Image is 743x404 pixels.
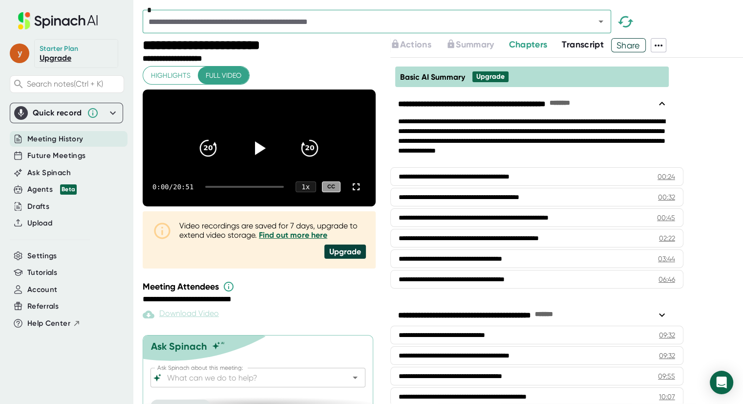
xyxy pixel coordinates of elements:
[509,39,548,50] span: Chapters
[659,330,675,340] div: 09:32
[206,69,241,82] span: Full video
[60,184,77,195] div: Beta
[259,230,327,240] a: Find out more here
[324,245,366,259] div: Upgrade
[27,167,71,179] button: Ask Spinach
[27,201,49,212] button: Drafts
[165,371,334,384] input: What can we do to help?
[562,38,604,51] button: Transcript
[40,45,79,53] div: Starter Plan
[143,67,198,85] button: Highlights
[152,183,193,191] div: 0:00 / 20:51
[179,221,366,240] div: Video recordings are saved for 7 days, upgrade to extend video storage.
[658,254,675,264] div: 03:44
[27,134,83,145] button: Meeting History
[659,351,675,360] div: 09:32
[27,284,57,295] button: Account
[657,213,675,223] div: 00:45
[10,44,29,63] span: y
[296,181,316,192] div: 1 x
[40,53,71,63] a: Upgrade
[27,184,77,195] button: Agents Beta
[27,267,57,278] button: Tutorials
[658,192,675,202] div: 00:32
[322,181,340,193] div: CC
[27,318,81,329] button: Help Center
[658,274,675,284] div: 06:46
[658,371,675,381] div: 09:55
[151,69,191,82] span: Highlights
[390,38,431,51] button: Actions
[446,38,494,51] button: Summary
[27,318,70,329] span: Help Center
[143,309,219,320] div: Paid feature
[446,38,509,52] div: Upgrade to access
[611,38,646,52] button: Share
[509,38,548,51] button: Chapters
[594,15,608,28] button: Open
[476,72,505,81] div: Upgrade
[143,281,378,292] div: Meeting Attendees
[14,103,119,123] div: Quick record
[658,172,675,181] div: 00:24
[27,79,103,89] span: Search notes (Ctrl + K)
[400,72,465,82] span: Basic AI Summary
[27,184,77,195] div: Agents
[198,67,249,85] button: Full video
[612,37,645,54] span: Share
[400,39,431,50] span: Actions
[659,392,675,402] div: 10:07
[659,233,675,243] div: 02:22
[390,38,446,52] div: Upgrade to access
[27,150,85,161] button: Future Meetings
[27,218,52,229] button: Upload
[348,371,362,384] button: Open
[33,108,82,118] div: Quick record
[151,340,207,352] div: Ask Spinach
[562,39,604,50] span: Transcript
[456,39,494,50] span: Summary
[710,371,733,394] div: Open Intercom Messenger
[27,301,59,312] button: Referrals
[27,250,57,262] button: Settings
